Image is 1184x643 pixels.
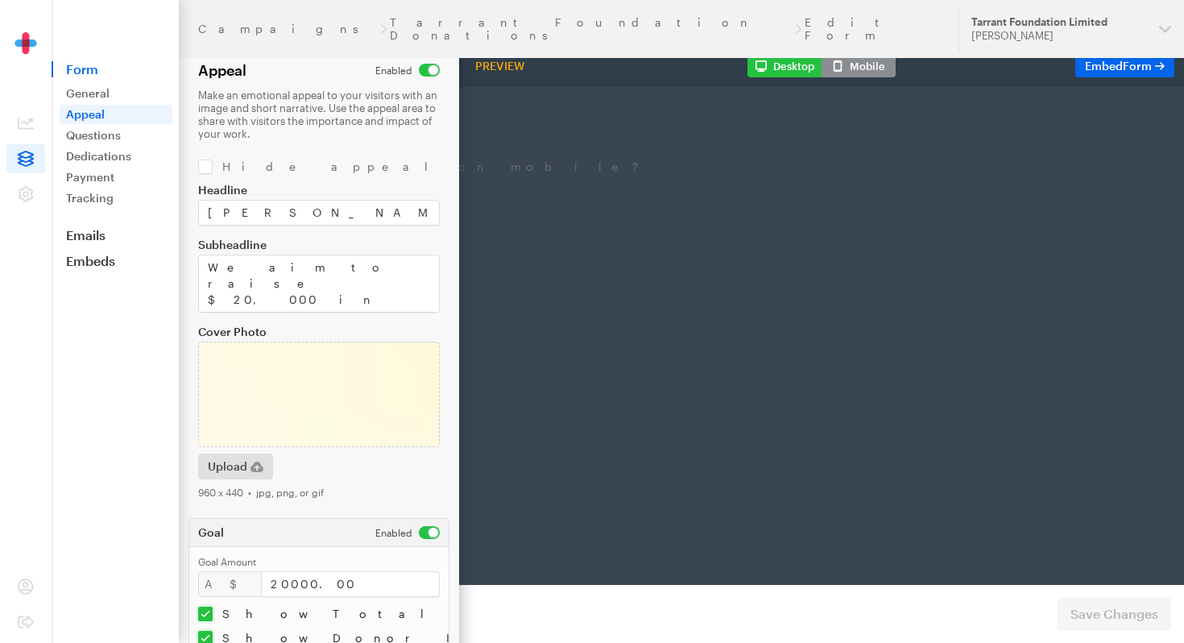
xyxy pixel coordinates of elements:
label: Goal Amount [198,556,440,568]
span: Form [1123,59,1152,73]
div: A$ [198,571,262,597]
button: Mobile [822,55,896,77]
span: Form [52,61,179,77]
a: Emails [52,227,179,243]
label: Cover Photo [198,326,440,338]
span: Embed [1085,59,1152,73]
div: Tarrant Foundation Limited [971,15,1146,29]
a: Embeds [52,253,179,269]
textarea: We aim to raise $20,000 in our current campaign. We are also receiving direct deposits and cash d... [198,255,440,313]
a: EmbedForm [1075,55,1174,77]
a: Tarrant Foundation Donations [390,16,791,42]
a: Tracking [60,189,172,208]
div: 960 x 440 • jpg, png, or gif [198,486,440,499]
img: Cover.jpg [198,342,440,447]
span: Upload [208,457,247,476]
a: Dedications [60,147,172,166]
button: Upload [198,454,273,479]
a: Payment [60,168,172,187]
a: Appeal [60,105,172,124]
p: Make an emotional appeal to your visitors with an image and short narrative. Use the appeal area ... [198,89,440,140]
div: Preview [469,59,531,73]
a: Campaigns [198,23,376,35]
div: [PERSON_NAME] [971,29,1146,43]
button: Tarrant Foundation Limited [PERSON_NAME] [958,6,1184,52]
h2: Appeal [198,61,246,79]
label: Subheadline [198,239,440,251]
a: General [60,84,172,103]
label: Headline [198,184,440,197]
div: Goal [198,526,224,539]
a: Questions [60,126,172,145]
